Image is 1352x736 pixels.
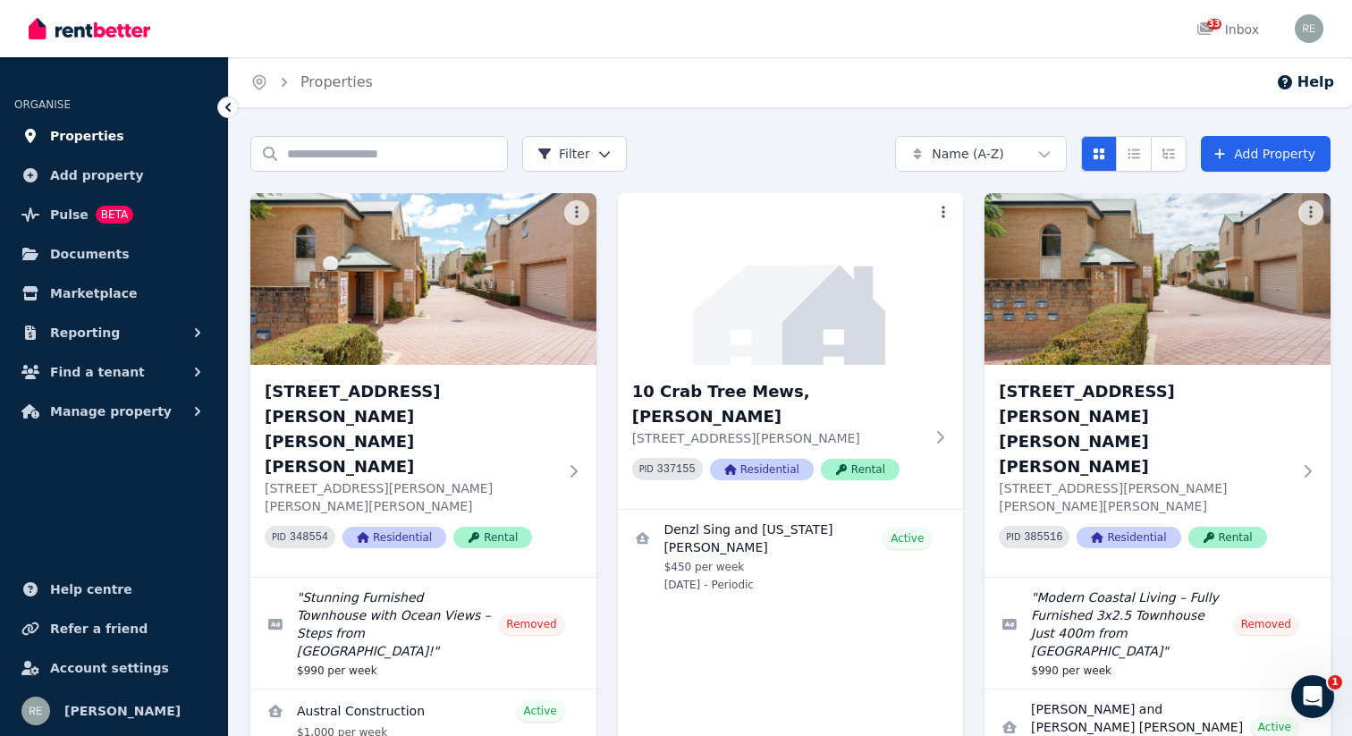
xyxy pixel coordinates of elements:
[1151,136,1187,172] button: Expanded list view
[1188,527,1267,548] span: Rental
[250,193,596,577] a: 9/14 Boyd Crescent, Hamilton Hill[STREET_ADDRESS][PERSON_NAME][PERSON_NAME][PERSON_NAME][STREET_A...
[639,464,654,474] small: PID
[1116,136,1152,172] button: Compact list view
[50,204,89,225] span: Pulse
[821,459,900,480] span: Rental
[632,379,925,429] h3: 10 Crab Tree Mews, [PERSON_NAME]
[618,193,964,509] a: 10 Crab Tree Mews, O'Connor10 Crab Tree Mews, [PERSON_NAME][STREET_ADDRESS][PERSON_NAME]PID 33715...
[50,361,145,383] span: Find a tenant
[14,118,214,154] a: Properties
[50,283,137,304] span: Marketplace
[300,73,373,90] a: Properties
[537,145,590,163] span: Filter
[64,700,181,722] span: [PERSON_NAME]
[14,315,214,351] button: Reporting
[1006,532,1020,542] small: PID
[999,379,1291,479] h3: [STREET_ADDRESS][PERSON_NAME][PERSON_NAME][PERSON_NAME]
[1081,136,1187,172] div: View options
[50,579,132,600] span: Help centre
[1081,136,1117,172] button: Card view
[21,697,50,725] img: Richard Elving
[29,15,150,42] img: RentBetter
[984,193,1331,577] a: 18/14 Boyd Cres, Hamilton Hill[STREET_ADDRESS][PERSON_NAME][PERSON_NAME][PERSON_NAME][STREET_ADDR...
[931,200,956,225] button: More options
[290,531,328,544] code: 348554
[14,571,214,607] a: Help centre
[564,200,589,225] button: More options
[250,193,596,365] img: 9/14 Boyd Crescent, Hamilton Hill
[984,193,1331,365] img: 18/14 Boyd Cres, Hamilton Hill
[50,657,169,679] span: Account settings
[1298,200,1323,225] button: More options
[14,157,214,193] a: Add property
[50,243,130,265] span: Documents
[1196,21,1259,38] div: Inbox
[1291,675,1334,718] iframe: Intercom live chat
[618,510,964,603] a: View details for Denzl Sing and Georgia Vergona
[1077,527,1180,548] span: Residential
[1328,675,1342,689] span: 1
[50,618,148,639] span: Refer a friend
[632,429,925,447] p: [STREET_ADDRESS][PERSON_NAME]
[984,578,1331,689] a: Edit listing: Modern Coastal Living – Fully Furnished 3x2.5 Townhouse Just 400m from South Beach
[932,145,1004,163] span: Name (A-Z)
[14,650,214,686] a: Account settings
[50,401,172,422] span: Manage property
[710,459,814,480] span: Residential
[250,578,596,689] a: Edit listing: Stunning Furnished Townhouse with Ocean Views – Steps from South Beach!
[14,354,214,390] button: Find a tenant
[999,479,1291,515] p: [STREET_ADDRESS][PERSON_NAME][PERSON_NAME][PERSON_NAME]
[229,57,394,107] nav: Breadcrumb
[14,236,214,272] a: Documents
[14,393,214,429] button: Manage property
[265,379,557,479] h3: [STREET_ADDRESS][PERSON_NAME][PERSON_NAME][PERSON_NAME]
[265,479,557,515] p: [STREET_ADDRESS][PERSON_NAME][PERSON_NAME][PERSON_NAME]
[50,322,120,343] span: Reporting
[1024,531,1062,544] code: 385516
[1276,72,1334,93] button: Help
[1201,136,1331,172] a: Add Property
[14,197,214,233] a: PulseBETA
[14,275,214,311] a: Marketplace
[342,527,446,548] span: Residential
[14,98,71,111] span: ORGANISE
[522,136,627,172] button: Filter
[1207,19,1221,30] span: 33
[618,193,964,365] img: 10 Crab Tree Mews, O'Connor
[14,611,214,647] a: Refer a friend
[453,527,532,548] span: Rental
[50,125,124,147] span: Properties
[96,206,133,224] span: BETA
[657,463,696,476] code: 337155
[50,165,144,186] span: Add property
[1295,14,1323,43] img: Richard Elving
[272,532,286,542] small: PID
[895,136,1067,172] button: Name (A-Z)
